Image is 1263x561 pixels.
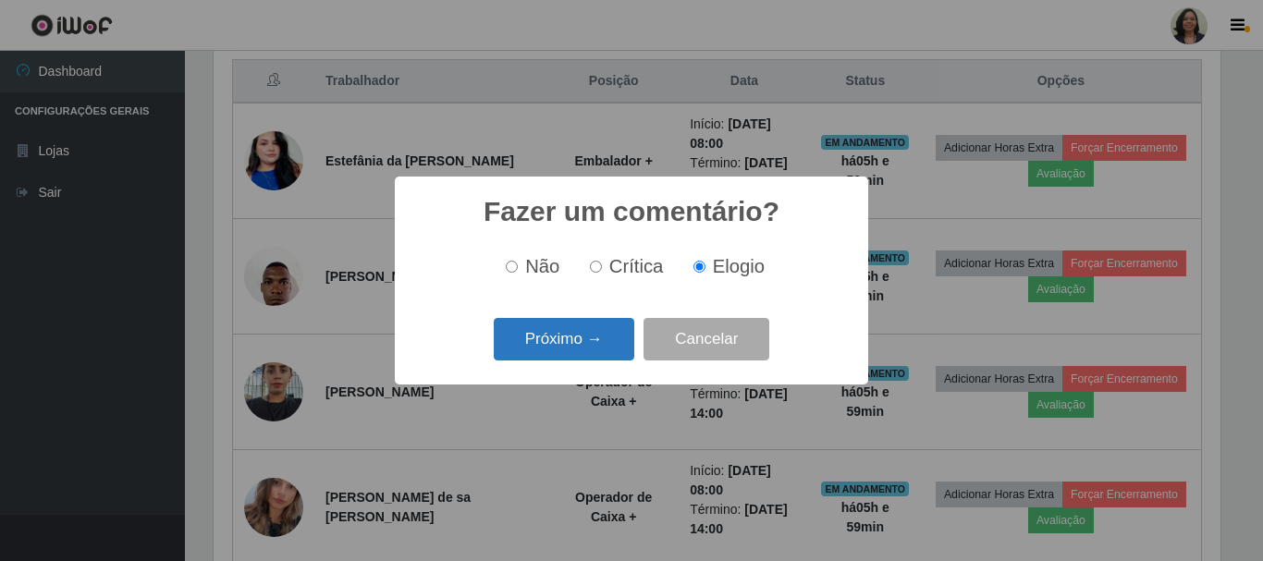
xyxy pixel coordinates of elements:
[494,318,634,361] button: Próximo →
[525,256,559,276] span: Não
[713,256,765,276] span: Elogio
[506,261,518,273] input: Não
[609,256,664,276] span: Crítica
[484,195,779,228] h2: Fazer um comentário?
[693,261,705,273] input: Elogio
[644,318,769,361] button: Cancelar
[590,261,602,273] input: Crítica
